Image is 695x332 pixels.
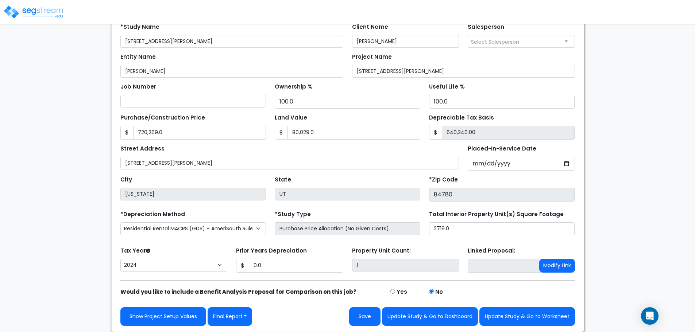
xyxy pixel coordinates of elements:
label: Useful Life % [429,83,465,91]
label: Placed-In-Service Date [468,145,536,153]
span: $ [275,126,288,140]
strong: Would you like to include a Benefit Analysis Proposal for Comparison on this job? [120,288,356,296]
label: Job Number [120,83,156,91]
label: Depreciable Tax Basis [429,114,494,122]
label: No [435,288,443,296]
label: *Study Name [120,23,159,31]
span: $ [429,126,442,140]
button: Save [349,307,381,326]
span: $ [236,259,249,273]
input: Ownership [275,95,420,109]
input: Project Name [352,65,575,78]
input: Land Value [287,126,420,140]
button: Update Study & Go to Worksheet [479,307,575,326]
button: Modify Link [539,259,575,273]
label: *Depreciation Method [120,210,185,219]
img: logo_pro_r.png [3,5,65,19]
input: Client Name [352,35,459,48]
label: State [275,176,291,184]
label: Salesperson [468,23,504,31]
label: *Study Type [275,210,311,219]
label: Purchase/Construction Price [120,114,205,122]
input: Entity Name [120,65,343,78]
input: Depreciation [429,95,575,109]
label: Client Name [352,23,388,31]
input: Building Count [352,259,459,272]
label: Project Name [352,53,392,61]
label: City [120,176,132,184]
label: Entity Name [120,53,156,61]
span: $ [120,126,134,140]
input: 0.00 [249,259,343,273]
label: Total Interior Property Unit(s) Square Footage [429,210,564,219]
input: Study Name [120,35,343,48]
button: Update Study & Go to Dashboard [382,307,478,326]
input: 0.00 [442,126,575,140]
label: Street Address [120,145,165,153]
label: Prior Years Depreciation [236,247,307,255]
label: Linked Proposal: [468,247,515,255]
button: Final Report [208,307,252,326]
input: total square foot [429,222,575,235]
label: Property Unit Count: [352,247,411,255]
input: Street Address [120,157,459,169]
input: Zip Code [429,188,575,202]
label: Land Value [275,114,307,122]
label: *Zip Code [429,176,458,184]
label: Ownership % [275,83,313,91]
span: Select Salesperson [471,38,519,46]
input: Purchase or Construction Price [133,126,266,140]
div: Open Intercom Messenger [641,307,659,325]
a: Show Project Setup Values [120,307,206,326]
label: Tax Year [120,247,150,255]
label: Yes [397,288,407,296]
